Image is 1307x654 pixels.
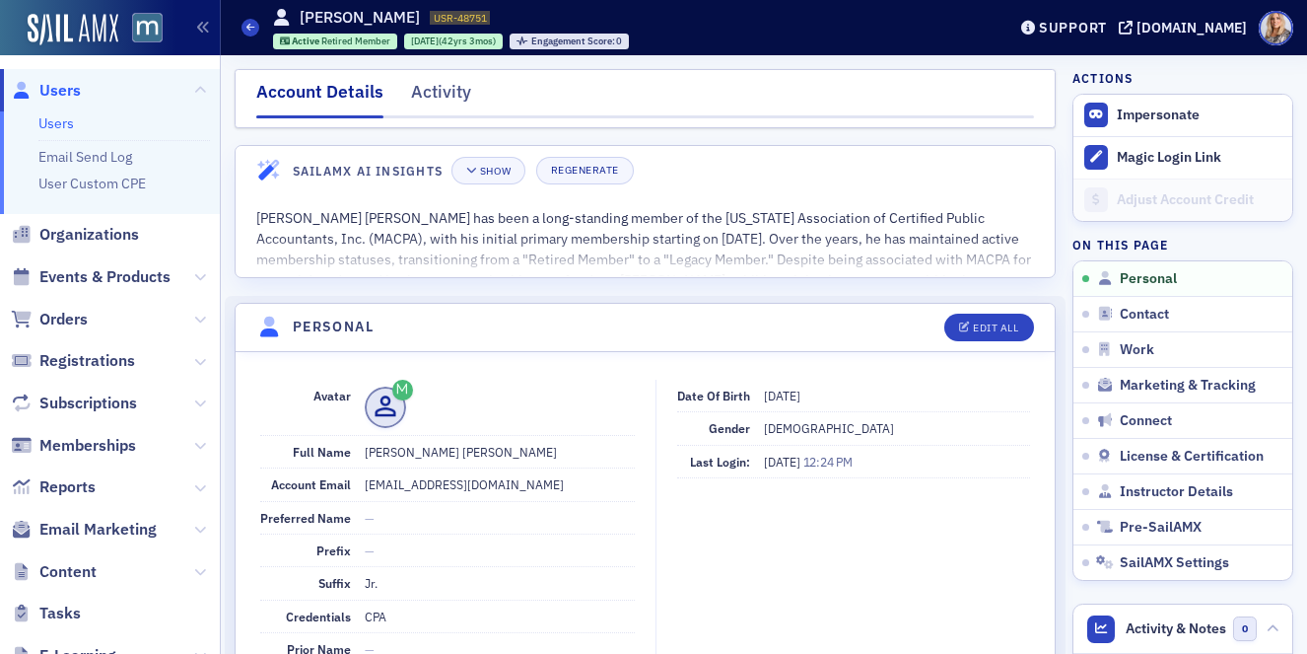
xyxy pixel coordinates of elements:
[260,510,351,526] span: Preferred Name
[11,435,136,457] a: Memberships
[11,393,137,414] a: Subscriptions
[365,436,635,468] dd: [PERSON_NAME] [PERSON_NAME]
[300,7,420,29] h1: [PERSON_NAME]
[677,388,750,403] span: Date of Birth
[365,510,375,526] span: —
[11,224,139,246] a: Organizations
[531,36,623,47] div: 0
[313,388,351,403] span: Avatar
[411,35,439,47] span: [DATE]
[39,476,96,498] span: Reports
[39,393,137,414] span: Subscriptions
[690,454,750,470] span: Last Login:
[1120,306,1169,324] span: Contact
[709,420,750,436] span: Gender
[480,166,511,177] div: Show
[411,79,471,115] div: Activity
[434,11,487,25] span: USR-48751
[1117,191,1282,209] div: Adjust Account Credit
[293,162,443,180] h4: SailAMX AI Insights
[451,157,525,184] button: Show
[1120,554,1229,572] span: SailAMX Settings
[11,350,135,372] a: Registrations
[11,519,157,541] a: Email Marketing
[1259,11,1293,45] span: Profile
[38,175,146,192] a: User Custom CPE
[1120,377,1256,395] span: Marketing & Tracking
[531,35,617,47] span: Engagement Score :
[1120,412,1172,430] span: Connect
[39,561,97,583] span: Content
[318,575,351,591] span: Suffix
[1073,136,1292,179] button: Magic Login Link
[1073,179,1292,221] a: Adjust Account Credit
[1120,341,1154,359] span: Work
[132,13,163,43] img: SailAMX
[11,561,97,583] a: Content
[803,454,853,470] span: 12:24 PM
[39,266,171,288] span: Events & Products
[11,309,88,330] a: Orders
[39,309,88,330] span: Orders
[1119,21,1254,35] button: [DOMAIN_NAME]
[1126,618,1226,639] span: Activity & Notes
[273,34,398,49] div: Active: Active: Retired Member
[39,350,135,372] span: Registrations
[11,603,81,624] a: Tasks
[28,14,118,45] img: SailAMX
[404,34,503,49] div: 1983-05-12 00:00:00
[510,34,629,49] div: Engagement Score: 0
[365,469,635,500] dd: [EMAIL_ADDRESS][DOMAIN_NAME]
[321,35,390,47] span: Retired Member
[1136,19,1247,36] div: [DOMAIN_NAME]
[1072,69,1134,87] h4: Actions
[365,601,635,632] dd: CPA
[11,266,171,288] a: Events & Products
[39,435,136,457] span: Memberships
[1072,236,1293,254] h4: On this page
[293,444,351,460] span: Full Name
[286,609,351,624] span: Credentials
[411,35,496,47] div: (42yrs 3mos)
[316,543,351,558] span: Prefix
[280,35,391,47] a: Active Retired Member
[764,388,800,403] span: [DATE]
[1117,107,1200,124] button: Impersonate
[365,543,375,558] span: —
[1233,617,1258,641] span: 0
[536,157,634,184] button: Regenerate
[39,603,81,624] span: Tasks
[11,80,81,102] a: Users
[38,114,74,132] a: Users
[1120,270,1177,288] span: Personal
[944,314,1033,341] button: Edit All
[293,317,374,337] h4: Personal
[365,567,635,599] dd: Jr.
[764,412,1030,444] dd: [DEMOGRAPHIC_DATA]
[1120,448,1264,466] span: License & Certification
[1120,483,1233,501] span: Instructor Details
[38,148,132,166] a: Email Send Log
[39,519,157,541] span: Email Marketing
[39,80,81,102] span: Users
[11,476,96,498] a: Reports
[764,454,803,470] span: [DATE]
[256,79,383,118] div: Account Details
[1120,519,1202,537] span: Pre-SailAMX
[1117,149,1282,167] div: Magic Login Link
[271,476,351,492] span: Account Email
[292,35,321,47] span: Active
[39,224,139,246] span: Organizations
[118,13,163,46] a: View Homepage
[973,323,1018,333] div: Edit All
[1039,19,1107,36] div: Support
